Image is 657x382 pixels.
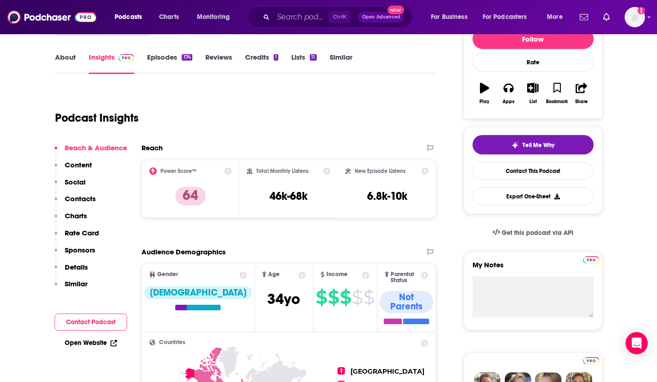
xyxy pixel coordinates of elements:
[55,228,99,246] button: Rate Card
[473,53,594,72] div: Rate
[268,271,280,277] span: Age
[330,53,352,74] a: Similar
[479,99,489,105] div: Play
[363,290,374,305] span: $
[546,99,568,105] div: Bookmark
[583,255,599,264] a: Pro website
[473,187,594,205] button: Export One-Sheet
[245,53,278,74] a: Credits1
[599,9,614,25] a: Show notifications dropdown
[55,53,76,74] a: About
[147,53,192,74] a: Episodes174
[431,11,467,24] span: For Business
[329,11,350,23] span: Ctrl K
[576,9,592,25] a: Show notifications dropdown
[569,77,593,110] button: Share
[55,111,139,125] h1: Podcast Insights
[358,12,405,23] button: Open AdvancedNew
[108,10,154,25] button: open menu
[380,291,434,313] div: Not Parents
[175,187,206,205] p: 64
[326,271,348,277] span: Income
[157,271,178,277] span: Gender
[270,189,307,203] h3: 46k-68k
[159,339,185,345] span: Countries
[55,263,88,280] button: Details
[424,10,479,25] button: open menu
[367,189,407,203] h3: 6.8k-10k
[473,260,594,277] label: My Notes
[583,356,599,364] a: Pro website
[350,367,424,376] span: [GEOGRAPHIC_DATA]
[65,263,88,271] p: Details
[160,168,196,174] h2: Power Score™
[362,15,400,19] span: Open Advanced
[65,143,127,152] p: Reach & Audience
[141,247,226,256] h2: Audience Demographics
[511,142,519,149] img: tell me why sparkle
[521,77,545,110] button: List
[485,222,581,244] a: Get this podcast via API
[625,7,645,27] button: Show profile menu
[65,228,99,237] p: Rate Card
[55,160,92,178] button: Content
[197,11,230,24] span: Monitoring
[55,246,95,263] button: Sponsors
[473,135,594,154] button: tell me why sparkleTell Me Why
[7,8,96,26] img: Podchaser - Follow, Share and Rate Podcasts
[55,194,96,211] button: Contacts
[391,271,419,283] span: Parental Status
[159,11,179,24] span: Charts
[65,339,117,347] a: Open Website
[55,143,127,160] button: Reach & Audience
[256,168,308,174] h2: Total Monthly Listens
[55,211,87,228] button: Charts
[205,53,232,74] a: Reviews
[473,77,497,110] button: Play
[502,229,573,237] span: Get this podcast via API
[575,99,588,105] div: Share
[89,53,135,74] a: InsightsPodchaser Pro
[547,11,563,24] span: More
[497,77,521,110] button: Apps
[483,11,527,24] span: For Podcasters
[65,160,92,169] p: Content
[387,6,404,14] span: New
[153,10,184,25] a: Charts
[355,168,405,174] h2: New Episode Listens
[340,290,351,305] span: $
[115,11,142,24] span: Podcasts
[473,29,594,49] button: Follow
[141,143,163,152] h2: Reach
[65,211,87,220] p: Charts
[473,162,594,180] a: Contact This Podcast
[257,6,421,28] div: Search podcasts, credits, & more...
[583,256,599,264] img: Podchaser Pro
[338,367,345,375] span: 1
[328,290,339,305] span: $
[190,10,242,25] button: open menu
[522,142,554,149] span: Tell Me Why
[477,10,540,25] button: open menu
[316,290,327,305] span: $
[274,54,278,61] div: 1
[118,54,135,62] img: Podchaser Pro
[638,7,645,14] svg: Add a profile image
[65,279,87,288] p: Similar
[529,99,537,105] div: List
[273,10,329,25] input: Search podcasts, credits, & more...
[626,332,648,354] div: Open Intercom Messenger
[144,286,252,299] div: [DEMOGRAPHIC_DATA]
[55,178,86,195] button: Social
[503,99,515,105] div: Apps
[352,290,362,305] span: $
[291,53,316,74] a: Lists11
[65,178,86,186] p: Social
[583,357,599,364] img: Podchaser Pro
[625,7,645,27] img: User Profile
[267,290,300,308] span: 34 yo
[65,246,95,254] p: Sponsors
[310,54,316,61] div: 11
[55,279,87,296] button: Similar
